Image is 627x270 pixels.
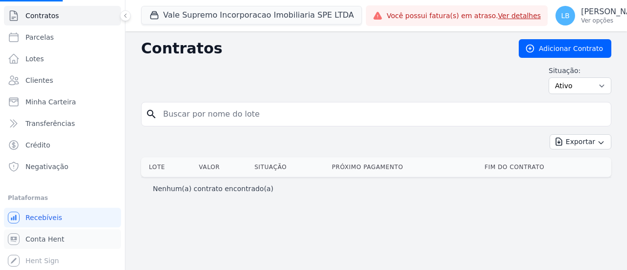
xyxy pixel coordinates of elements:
button: Exportar [550,134,611,149]
a: Crédito [4,135,121,155]
label: Situação: [549,66,611,75]
a: Clientes [4,71,121,90]
a: Lotes [4,49,121,69]
a: Negativação [4,157,121,176]
div: Plataformas [8,192,117,204]
span: Transferências [25,119,75,128]
a: Conta Hent [4,229,121,249]
a: Recebíveis [4,208,121,227]
th: Situação [250,157,328,177]
h2: Contratos [141,40,503,57]
input: Buscar por nome do lote [157,104,607,124]
a: Ver detalhes [498,12,541,20]
a: Minha Carteira [4,92,121,112]
span: Clientes [25,75,53,85]
span: LB [561,12,569,19]
span: Parcelas [25,32,54,42]
i: search [145,108,157,120]
a: Adicionar Contrato [519,39,611,58]
p: Nenhum(a) contrato encontrado(a) [153,184,273,194]
a: Contratos [4,6,121,25]
span: Contratos [25,11,59,21]
span: Você possui fatura(s) em atraso. [386,11,541,21]
a: Transferências [4,114,121,133]
span: Negativação [25,162,69,172]
th: Lote [141,157,195,177]
th: Próximo Pagamento [328,157,481,177]
span: Crédito [25,140,50,150]
span: Conta Hent [25,234,64,244]
button: Vale Supremo Incorporacao Imobiliaria SPE LTDA [141,6,362,25]
span: Lotes [25,54,44,64]
span: Recebíveis [25,213,62,222]
a: Parcelas [4,27,121,47]
span: Minha Carteira [25,97,76,107]
th: Valor [195,157,250,177]
th: Fim do Contrato [481,157,611,177]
